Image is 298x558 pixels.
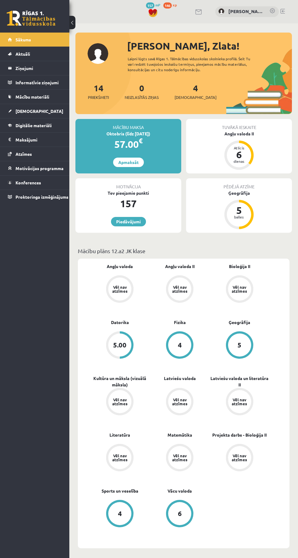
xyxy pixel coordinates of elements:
div: Vēl nav atzīmes [171,454,188,462]
div: Vēl nav atzīmes [231,454,248,462]
span: € [139,136,143,145]
div: Angļu valoda II [186,131,292,137]
div: 6 [178,510,182,517]
div: Tev pieejamie punkti [75,190,181,196]
a: Ģeogrāfija 5 balles [186,190,292,230]
a: Maksājumi [8,133,62,147]
div: balles [230,215,248,219]
div: Vēl nav atzīmes [111,398,128,406]
a: 4 [150,331,210,360]
div: Ģeogrāfija [186,190,292,196]
a: Vēl nav atzīmes [150,275,210,304]
a: Atzīmes [8,147,62,161]
img: Zlata Zima [218,8,224,14]
span: Aktuāli [16,51,30,57]
a: Sports un veselība [102,488,138,494]
div: 157 [75,196,181,211]
a: Vēl nav atzīmes [90,388,150,417]
div: Vēl nav atzīmes [111,285,128,293]
a: Proktoringa izmēģinājums [8,190,62,204]
div: Laipni lūgts savā Rīgas 1. Tālmācības vidusskolas skolnieka profilā. Šeit Tu vari redzēt tuvojošo... [128,56,258,72]
div: Tuvākā ieskaite [186,119,292,131]
a: Vēl nav atzīmes [90,275,150,304]
a: Angļu valoda II [165,263,195,270]
a: Sākums [8,33,62,47]
a: Aktuāli [8,47,62,61]
span: [DEMOGRAPHIC_DATA] [175,94,217,100]
span: Digitālie materiāli [16,123,52,128]
a: Informatīvie ziņojumi [8,75,62,89]
a: Digitālie materiāli [8,118,62,132]
div: Pēdējā atzīme [186,178,292,190]
a: Motivācijas programma [8,161,62,175]
a: Datorika [111,319,129,326]
a: 157 mP [146,2,160,7]
span: Atzīmes [16,151,32,157]
a: Projekta darbs - Bioloģija II [212,432,267,438]
span: Mācību materiāli [16,94,49,99]
a: Vēl nav atzīmes [150,388,210,417]
a: Konferences [8,176,62,190]
span: [DEMOGRAPHIC_DATA] [16,108,63,114]
a: 5 [210,331,269,360]
div: Mācību maksa [75,119,181,131]
a: Vēl nav atzīmes [210,275,269,304]
a: Bioloģija II [229,263,250,270]
legend: Ziņojumi [16,61,62,75]
a: 6 [150,500,210,528]
legend: Maksājumi [16,133,62,147]
div: 57.00 [75,137,181,152]
div: Motivācija [75,178,181,190]
a: Vācu valoda [168,488,192,494]
div: [PERSON_NAME], Zlata! [127,39,292,53]
a: Piedāvājumi [111,217,146,226]
span: 146 [163,2,172,9]
a: Ziņojumi [8,61,62,75]
a: Mācību materiāli [8,90,62,104]
span: Konferences [16,180,41,185]
a: Kultūra un māksla (vizuālā māksla) [90,375,150,388]
div: Oktobris (līdz [DATE]) [75,131,181,137]
a: 4[DEMOGRAPHIC_DATA] [175,82,217,100]
a: Rīgas 1. Tālmācības vidusskola [7,11,55,26]
a: 14Priekšmeti [88,82,109,100]
a: 5.00 [90,331,150,360]
a: Literatūra [109,432,130,438]
div: 4 [118,510,122,517]
span: xp [173,2,177,7]
div: 5.00 [113,342,126,348]
a: Latviešu valoda un literatūra II [210,375,269,388]
a: 4 [90,500,150,528]
div: Vēl nav atzīmes [231,285,248,293]
a: Ģeogrāfija [229,319,250,326]
div: Vēl nav atzīmes [111,454,128,462]
a: Matemātika [168,432,192,438]
div: Vēl nav atzīmes [171,285,188,293]
span: mP [155,2,160,7]
a: 0Neizlasītās ziņas [125,82,159,100]
a: Angļu valoda [107,263,133,270]
div: 4 [178,342,182,348]
a: Fizika [174,319,186,326]
a: Vēl nav atzīmes [210,388,269,417]
div: dienas [230,159,248,163]
a: Vēl nav atzīmes [210,444,269,473]
a: [PERSON_NAME] [228,8,263,15]
a: 146 xp [163,2,180,7]
legend: Informatīvie ziņojumi [16,75,62,89]
a: Apmaksāt [113,158,144,167]
span: Priekšmeti [88,94,109,100]
a: Vēl nav atzīmes [90,444,150,473]
span: Motivācijas programma [16,166,64,171]
span: Neizlasītās ziņas [125,94,159,100]
a: Latviešu valoda [164,375,196,382]
div: 6 [230,150,248,159]
span: 157 [146,2,154,9]
div: 5 [237,342,241,348]
a: [DEMOGRAPHIC_DATA] [8,104,62,118]
a: Vēl nav atzīmes [150,444,210,473]
div: Vēl nav atzīmes [171,398,188,406]
div: Vēl nav atzīmes [231,398,248,406]
span: Sākums [16,37,31,42]
p: Mācību plāns 12.a2 JK klase [78,247,289,255]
